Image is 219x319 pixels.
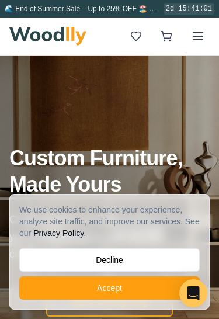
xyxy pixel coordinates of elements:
[33,228,84,238] a: Privacy Policy
[164,3,214,15] div: 2d 15:41:01
[179,279,207,307] div: Open Intercom Messenger
[9,145,210,197] h1: Custom Furniture, Made Yours
[19,276,200,300] button: Accept
[5,5,156,13] span: 🌊 End of Summer Sale – Up to 25% OFF 🏖️ –
[19,248,200,272] button: Decline
[9,27,86,46] img: Woodlly
[19,204,200,239] div: We use cookies to enhance your experience, analyze site traffic, and improve our services. See our .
